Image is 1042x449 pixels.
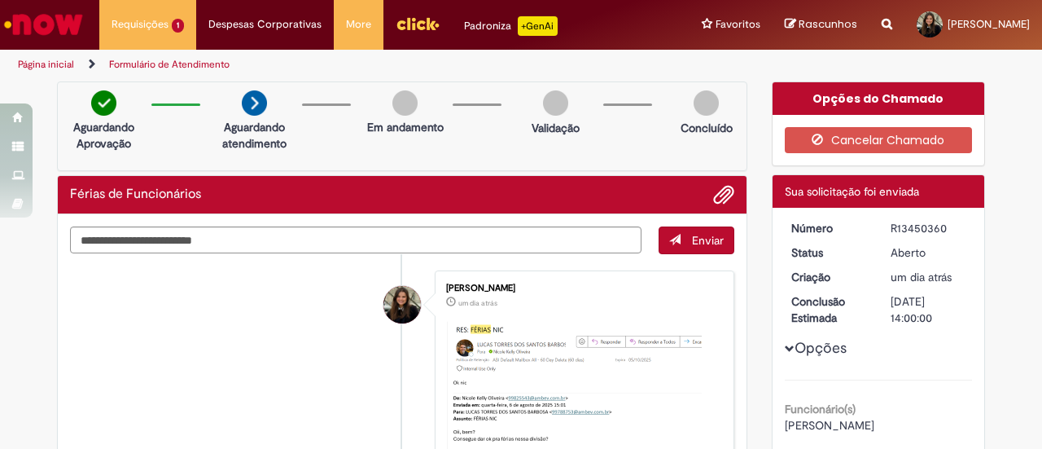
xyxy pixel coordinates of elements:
[458,298,497,308] span: um dia atrás
[458,298,497,308] time: 26/08/2025 20:57:22
[891,269,966,285] div: 26/08/2025 20:59:42
[773,82,985,115] div: Opções do Chamado
[891,270,952,284] time: 26/08/2025 20:59:42
[785,418,874,433] span: [PERSON_NAME]
[2,8,85,41] img: ServiceNow
[70,187,201,202] h2: Férias de Funcionários Histórico de tíquete
[112,16,169,33] span: Requisições
[779,269,879,285] dt: Criação
[464,16,558,36] div: Padroniza
[779,244,879,261] dt: Status
[779,293,879,326] dt: Conclusão Estimada
[713,184,734,205] button: Adicionar anexos
[948,17,1030,31] span: [PERSON_NAME]
[891,293,966,326] div: [DATE] 14:00:00
[659,227,734,254] button: Enviar
[518,16,558,36] p: +GenAi
[208,16,322,33] span: Despesas Corporativas
[785,184,919,199] span: Sua solicitação foi enviada
[109,58,230,71] a: Formulário de Atendimento
[242,90,267,116] img: arrow-next.png
[367,119,444,135] p: Em andamento
[215,119,294,152] p: Aguardando atendimento
[18,58,74,71] a: Página inicial
[681,120,733,136] p: Concluído
[785,17,857,33] a: Rascunhos
[91,90,116,116] img: check-circle-green.png
[446,284,717,293] div: [PERSON_NAME]
[64,119,143,152] p: Aguardando Aprovação
[891,220,966,236] div: R13450360
[891,270,952,284] span: um dia atrás
[383,286,421,324] div: Nicole Kelly Oliveira
[692,233,724,248] span: Enviar
[716,16,760,33] span: Favoritos
[396,11,440,36] img: click_logo_yellow_360x200.png
[70,227,641,253] textarea: Digite sua mensagem aqui...
[346,16,371,33] span: More
[543,90,568,116] img: img-circle-grey.png
[799,16,857,32] span: Rascunhos
[694,90,719,116] img: img-circle-grey.png
[785,402,856,416] b: Funcionário(s)
[12,50,682,80] ul: Trilhas de página
[779,220,879,236] dt: Número
[785,127,973,153] button: Cancelar Chamado
[392,90,418,116] img: img-circle-grey.png
[172,19,184,33] span: 1
[891,244,966,261] div: Aberto
[532,120,580,136] p: Validação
